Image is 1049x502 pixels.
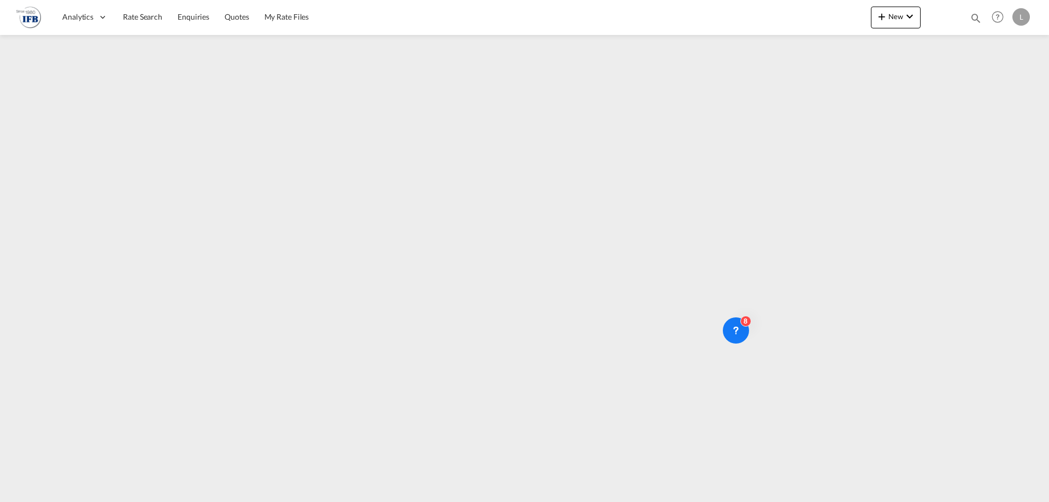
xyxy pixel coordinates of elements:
[988,8,1007,26] span: Help
[178,12,209,21] span: Enquiries
[1012,8,1030,26] div: L
[970,12,982,24] md-icon: icon-magnify
[16,5,41,29] img: de31bbe0256b11eebba44b54815f083d.png
[988,8,1012,27] div: Help
[871,7,921,28] button: icon-plus 400-fgNewicon-chevron-down
[875,12,916,21] span: New
[875,10,888,23] md-icon: icon-plus 400-fg
[903,10,916,23] md-icon: icon-chevron-down
[123,12,162,21] span: Rate Search
[62,11,93,22] span: Analytics
[970,12,982,28] div: icon-magnify
[225,12,249,21] span: Quotes
[264,12,309,21] span: My Rate Files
